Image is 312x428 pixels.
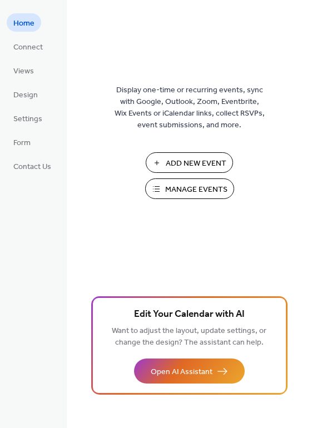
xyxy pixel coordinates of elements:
span: Display one-time or recurring events, sync with Google, Outlook, Zoom, Eventbrite, Wix Events or ... [115,84,265,131]
span: Form [13,137,31,149]
span: Edit Your Calendar with AI [134,307,245,322]
span: Home [13,18,34,29]
a: Connect [7,37,49,56]
button: Manage Events [145,178,234,199]
a: Form [7,133,37,151]
button: Open AI Assistant [134,359,245,384]
span: Contact Us [13,161,51,173]
span: Want to adjust the layout, update settings, or change the design? The assistant can help. [112,324,266,350]
a: Views [7,61,41,79]
span: Settings [13,113,42,125]
a: Design [7,85,44,103]
a: Settings [7,109,49,127]
span: Design [13,89,38,101]
span: Open AI Assistant [151,366,212,378]
span: Manage Events [165,184,227,196]
span: Add New Event [166,158,226,170]
button: Add New Event [146,152,233,173]
span: Connect [13,42,43,53]
a: Home [7,13,41,32]
a: Contact Us [7,157,58,175]
span: Views [13,66,34,77]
